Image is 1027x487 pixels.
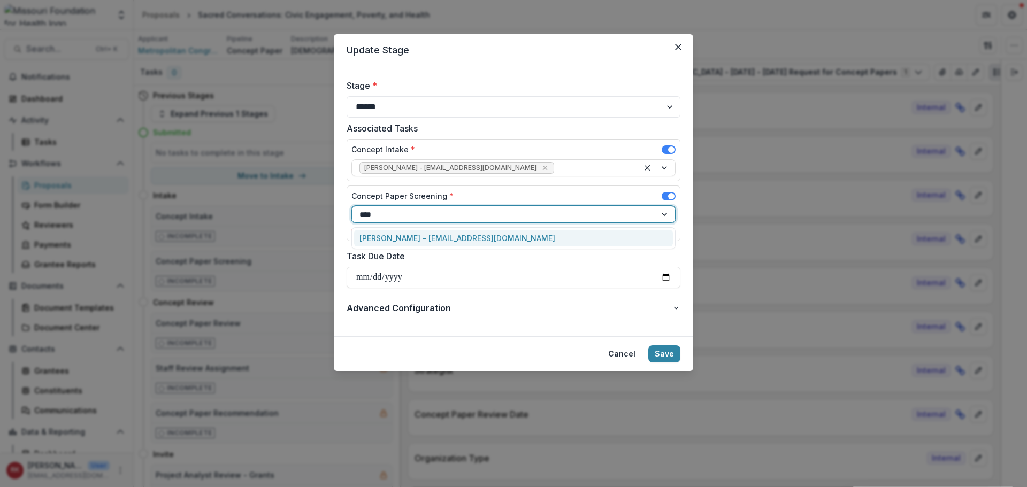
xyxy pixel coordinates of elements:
[602,345,642,362] button: Cancel
[670,38,687,56] button: Close
[648,345,680,362] button: Save
[347,297,680,319] button: Advanced Configuration
[334,34,693,66] header: Update Stage
[347,122,674,135] label: Associated Tasks
[540,163,550,173] div: Remove Renee Klann - rklann@mffh.org
[347,79,674,92] label: Stage
[351,144,415,155] label: Concept Intake
[347,302,672,314] span: Advanced Configuration
[354,230,673,246] div: [PERSON_NAME] - [EMAIL_ADDRESS][DOMAIN_NAME]
[351,190,454,202] label: Concept Paper Screening
[364,164,537,172] span: [PERSON_NAME] - [EMAIL_ADDRESS][DOMAIN_NAME]
[641,161,654,174] div: Clear selected options
[347,250,674,262] label: Task Due Date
